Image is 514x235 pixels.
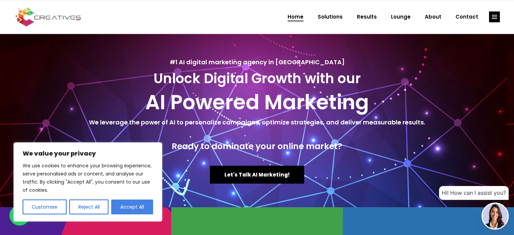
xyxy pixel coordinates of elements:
[483,204,508,229] img: agent
[439,186,509,200] div: Hi! How can I assist you?
[350,8,384,26] a: Results
[311,8,350,26] a: Solutions
[288,8,303,26] span: Home
[111,199,153,214] button: Accept All
[384,8,418,26] a: Lounge
[425,8,441,26] span: About
[391,8,411,26] span: Lounge
[14,6,82,27] img: Creatives
[7,90,507,114] h2: AI Powered Marketing
[23,199,67,214] button: Customise
[224,171,290,178] span: Let's Talk AI Marketing!
[23,162,153,194] p: We use cookies to enhance your browsing experience, serve personalised ads or content, and analys...
[318,8,343,26] span: Solutions
[7,57,507,67] h5: #1 AI digital marketing agency in [GEOGRAPHIC_DATA]
[7,70,507,87] h3: Unlock Digital Growth with our
[7,118,507,127] h5: We leverage the power of AI to personalize campaigns, optimize strategies, and deliver measurable...
[280,8,311,26] a: Home
[7,141,507,151] h4: Ready to dominate your online market?
[418,8,448,26] a: About
[69,199,109,214] button: Reject All
[9,205,30,226] div: WhatsApp contact
[23,149,153,158] p: We value your privacy
[456,8,478,26] span: Contact
[14,142,162,221] div: We value your privacy
[357,8,377,26] span: Results
[210,166,304,184] a: Let's Talk AI Marketing!
[448,8,485,26] a: Contact
[489,11,500,22] a: link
